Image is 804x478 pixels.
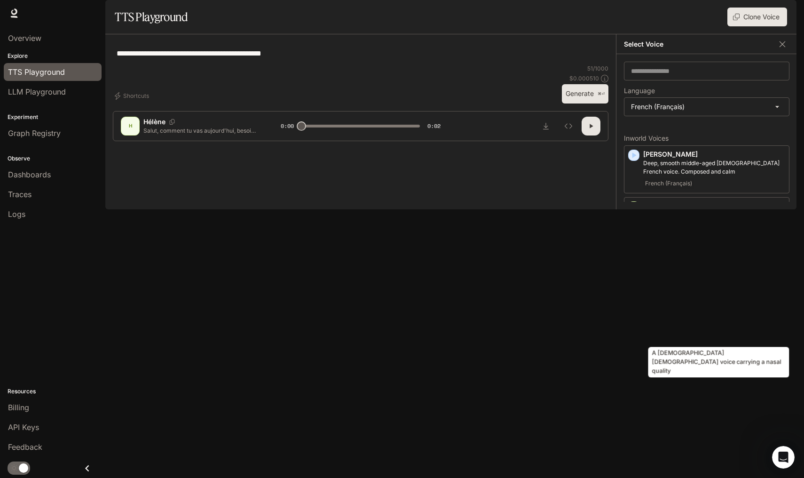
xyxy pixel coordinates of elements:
button: Shortcuts [113,88,153,104]
p: Deep, smooth middle-aged male French voice. Composed and calm [643,159,785,176]
span: 0:02 [427,121,441,131]
p: 51 / 1000 [587,64,608,72]
p: Inworld Voices [624,135,789,142]
span: French (Français) [643,178,694,189]
p: [PERSON_NAME] [643,150,785,159]
p: [PERSON_NAME] [643,201,785,211]
p: Language [624,88,655,94]
p: Salut, comment tu vas aujourd'hui, besoin d'aide ? [143,127,258,135]
iframe: Intercom live chat [772,446,795,469]
p: ⌘⏎ [598,91,605,97]
div: A [DEMOGRAPHIC_DATA] [DEMOGRAPHIC_DATA] voice carrying a nasal quality [648,347,789,378]
button: Clone Voice [727,8,787,26]
button: Generate⌘⏎ [562,84,608,104]
button: Copy Voice ID [166,119,179,125]
span: 0:00 [281,121,294,131]
div: French (Français) [624,98,789,116]
button: Inspect [559,117,578,135]
button: Download audio [536,117,555,135]
h1: TTS Playground [115,8,188,26]
div: H [123,119,138,134]
p: $ 0.000510 [569,74,599,82]
p: Hélène [143,117,166,127]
